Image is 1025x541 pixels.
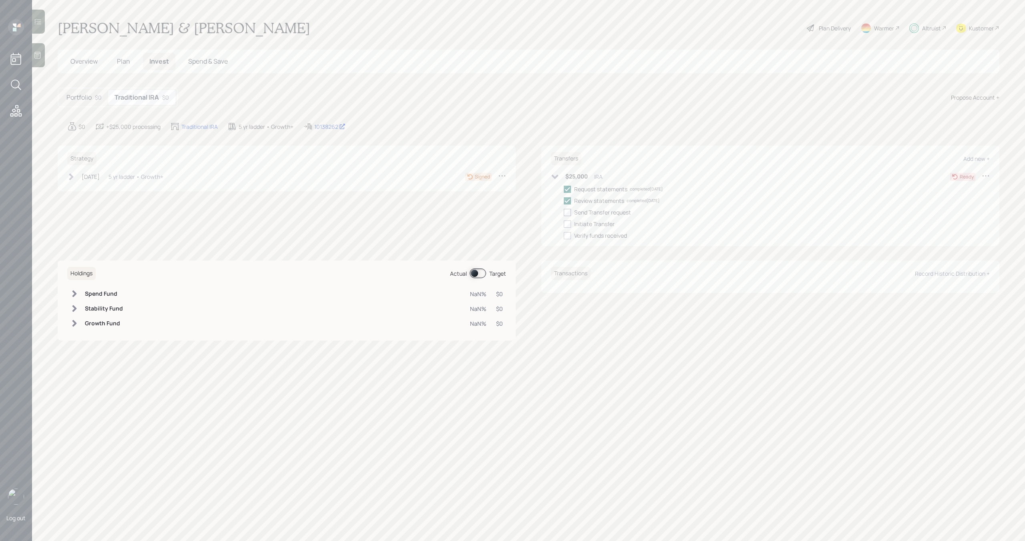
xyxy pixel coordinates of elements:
[960,173,974,180] div: Ready
[85,291,123,297] h6: Spend Fund
[95,93,102,102] div: $0
[630,186,663,192] div: completed [DATE]
[475,173,490,180] div: Signed
[470,319,486,328] div: NaN%
[951,93,999,102] div: Propose Account +
[85,320,123,327] h6: Growth Fund
[574,196,624,205] div: Review statements
[450,269,467,278] div: Actual
[115,94,159,101] h5: Traditional IRA
[162,93,169,102] div: $0
[78,122,85,131] div: $0
[627,198,659,204] div: completed [DATE]
[574,185,627,193] div: Request statements
[874,24,894,32] div: Warmer
[922,24,941,32] div: Altruist
[117,57,130,66] span: Plan
[574,220,615,228] div: Initiate Transfer
[70,57,98,66] span: Overview
[67,267,96,280] h6: Holdings
[551,152,581,165] h6: Transfers
[58,19,310,37] h1: [PERSON_NAME] & [PERSON_NAME]
[149,57,169,66] span: Invest
[574,231,627,240] div: Verify funds received
[181,122,218,131] div: Traditional IRA
[66,94,92,101] h5: Portfolio
[314,122,346,131] div: 10138262
[470,290,486,298] div: NaN%
[109,172,163,181] div: 5 yr ladder • Growth+
[565,173,588,180] h6: $25,000
[6,514,26,522] div: Log out
[8,489,24,505] img: michael-russo-headshot.png
[239,122,293,131] div: 5 yr ladder • Growth+
[188,57,228,66] span: Spend & Save
[594,172,603,181] div: IRA
[489,269,506,278] div: Target
[969,24,994,32] div: Kustomer
[85,305,123,312] h6: Stability Fund
[551,267,591,280] h6: Transactions
[915,270,990,277] div: Record Historic Distribution +
[496,290,503,298] div: $0
[496,305,503,313] div: $0
[106,122,161,131] div: +$25,000 processing
[496,319,503,328] div: $0
[819,24,851,32] div: Plan Delivery
[470,305,486,313] div: NaN%
[574,208,631,216] div: Send Transfer request
[82,172,100,181] div: [DATE]
[963,155,990,162] div: Add new +
[67,152,96,165] h6: Strategy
